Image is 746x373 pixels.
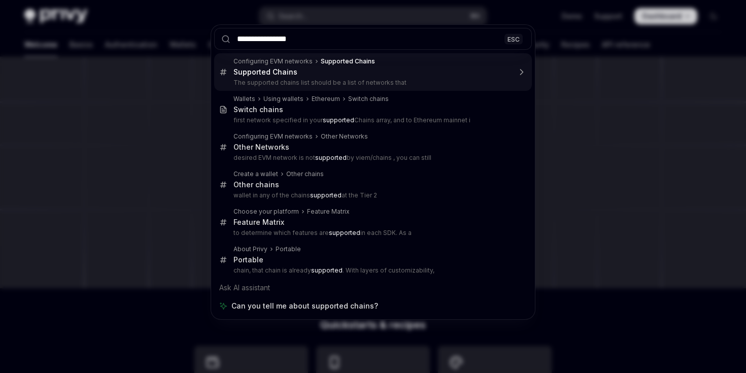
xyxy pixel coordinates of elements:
div: Create a wallet [233,170,278,178]
div: Ethereum [312,95,340,103]
p: The supported chains list should be a list of networks that [233,79,511,87]
p: first network specified in your Chains array, and to Ethereum mainnet i [233,116,511,124]
span: Can you tell me about supported chains? [231,301,378,311]
div: Feature Matrix [307,208,350,216]
div: Other Networks [233,143,289,152]
div: Other Networks [321,132,368,141]
div: Switch chains [348,95,389,103]
div: Switch chains [233,105,283,114]
p: to determine which features are in each SDK. As a [233,229,511,237]
div: Wallets [233,95,255,103]
div: Configuring EVM networks [233,132,313,141]
b: supported [315,154,347,161]
b: Supported Chains [233,67,297,76]
div: Other chains [233,180,279,189]
div: Portable [276,245,301,253]
div: Feature Matrix [233,218,284,227]
div: Portable [233,255,263,264]
div: Using wallets [263,95,303,103]
p: desired EVM network is not by viem/chains , you can still [233,154,511,162]
p: wallet in any of the chains at the Tier 2 [233,191,511,199]
b: Supported Chains [321,57,375,65]
b: supported [311,266,343,274]
div: Other chains [286,170,324,178]
div: Choose your platform [233,208,299,216]
div: ESC [504,33,523,44]
b: supported [329,229,360,236]
div: Ask AI assistant [214,279,532,297]
b: supported [310,191,342,199]
b: supported [323,116,354,124]
div: About Privy [233,245,267,253]
div: Configuring EVM networks [233,57,313,65]
p: chain, that chain is already . With layers of customizability, [233,266,511,275]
